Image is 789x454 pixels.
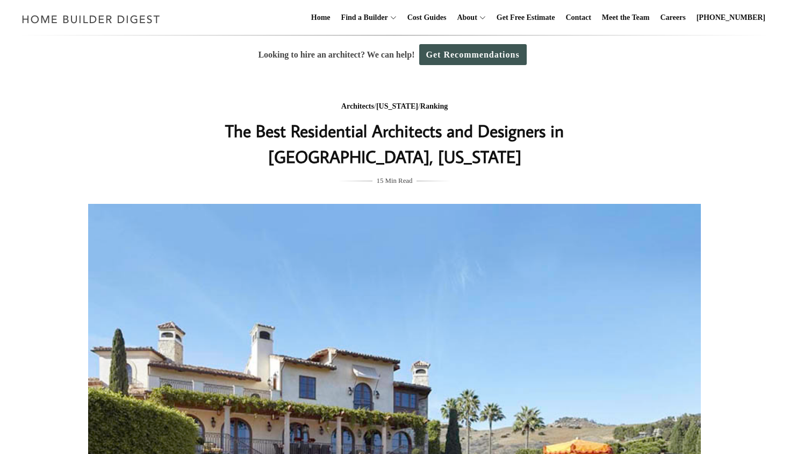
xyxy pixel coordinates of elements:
a: Architects [341,102,374,110]
a: [PHONE_NUMBER] [692,1,770,35]
a: Ranking [420,102,448,110]
span: 15 Min Read [377,175,413,187]
a: About [453,1,477,35]
a: Get Free Estimate [492,1,560,35]
div: / / [180,100,609,113]
a: Careers [656,1,690,35]
a: Get Recommendations [419,44,527,65]
a: Meet the Team [598,1,654,35]
a: Home [307,1,335,35]
a: Find a Builder [337,1,388,35]
a: Cost Guides [403,1,451,35]
img: Home Builder Digest [17,9,165,30]
a: Contact [561,1,595,35]
h1: The Best Residential Architects and Designers in [GEOGRAPHIC_DATA], [US_STATE] [180,118,609,169]
a: [US_STATE] [376,102,418,110]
